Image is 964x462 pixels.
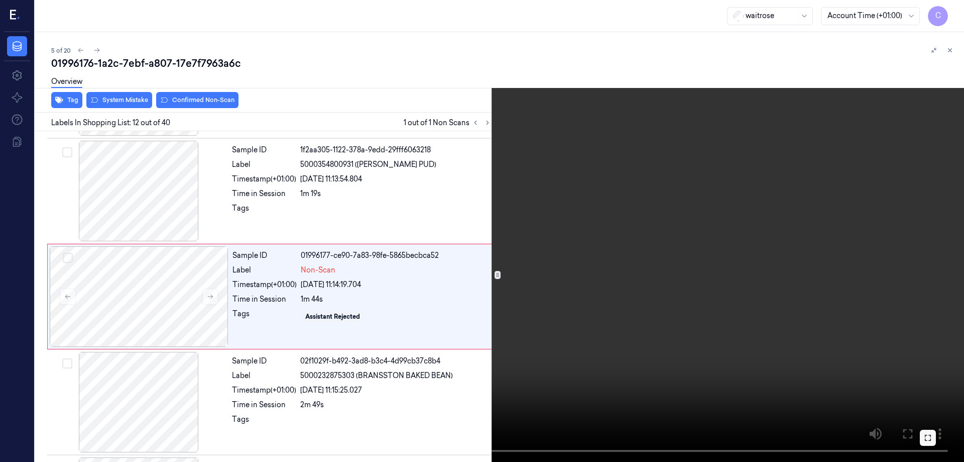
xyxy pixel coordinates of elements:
[300,371,453,381] span: 5000232875303 (BRANSSTON BAKED BEAN)
[404,117,494,129] span: 1 out of 1 Non Scans
[232,371,296,381] div: Label
[232,400,296,410] div: Time in Session
[156,92,238,108] button: Confirmed Non-Scan
[232,414,296,430] div: Tags
[232,356,296,366] div: Sample ID
[300,174,492,184] div: [DATE] 11:13:54.804
[300,145,492,155] div: 1f2aa305-1122-378a-9edd-29fff6063218
[51,92,82,108] button: Tag
[232,159,296,170] div: Label
[62,358,72,368] button: Select row
[232,280,297,290] div: Timestamp (+01:00)
[305,312,360,321] div: Assistant Rejected
[51,118,170,128] span: Labels In Shopping List: 12 out of 40
[63,253,73,263] button: Select row
[300,159,436,170] span: 5000354800931 ([PERSON_NAME] PUD)
[232,145,296,155] div: Sample ID
[928,6,948,26] button: C
[300,385,492,396] div: [DATE] 11:15:25.027
[301,294,491,305] div: 1m 44s
[301,280,491,290] div: [DATE] 11:14:19.704
[62,147,72,157] button: Select row
[232,309,297,325] div: Tags
[51,56,956,70] div: 01996176-1a2c-7ebf-a807-17e7f7963a6c
[232,189,296,199] div: Time in Session
[301,250,491,261] div: 01996177-ce90-7a83-98fe-5865becbca52
[232,294,297,305] div: Time in Session
[51,76,82,88] a: Overview
[300,189,492,199] div: 1m 19s
[51,46,71,55] span: 5 of 20
[300,400,492,410] div: 2m 49s
[232,385,296,396] div: Timestamp (+01:00)
[232,265,297,275] div: Label
[86,92,152,108] button: System Mistake
[232,203,296,219] div: Tags
[301,265,335,275] span: Non-Scan
[232,250,297,261] div: Sample ID
[232,174,296,184] div: Timestamp (+01:00)
[300,356,492,366] div: 02f1029f-b492-3ad8-b3c4-4d99cb37c8b4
